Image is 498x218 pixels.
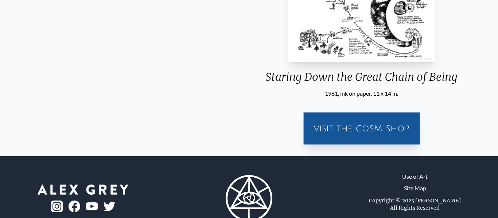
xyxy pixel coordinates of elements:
div: Copyright © 2025 [PERSON_NAME] [369,197,461,204]
img: fb-logo.png [69,201,80,212]
a: Use of Art [402,172,428,181]
div: All Rights Reserved [390,204,440,211]
img: ig-logo.png [51,201,63,212]
img: twitter-logo.png [104,202,115,211]
div: Staring Down the Great Chain of Being [260,70,463,89]
div: 1981, ink on paper, 11 x 14 in. [260,89,463,98]
a: Site Map [404,184,426,193]
img: youtube-logo.png [86,202,98,211]
a: Visit the CoSM Shop [308,117,415,140]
